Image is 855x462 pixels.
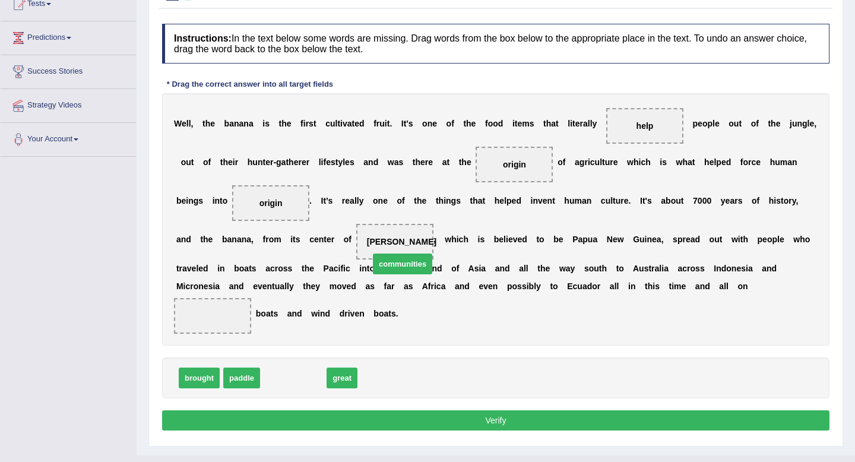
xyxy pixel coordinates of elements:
b: t [387,119,390,128]
b: o [422,119,427,128]
b: e [710,157,714,167]
b: h [634,157,639,167]
b: l [610,196,613,205]
b: 0 [707,196,711,205]
b: o [743,157,748,167]
b: e [721,157,726,167]
b: l [189,119,191,128]
b: e [428,157,433,167]
b: e [499,196,504,205]
b: s [530,119,534,128]
b: b [176,196,182,205]
b: a [394,157,399,167]
b: u [569,196,575,205]
b: o [671,196,676,205]
b: p [707,119,712,128]
b: f [757,196,760,205]
b: l [335,119,337,128]
b: e [345,157,350,167]
b: t [459,157,462,167]
b: e [575,119,580,128]
b: . [309,196,312,205]
b: g [276,157,281,167]
b: I [321,196,324,205]
b: n [792,157,797,167]
b: . [389,119,392,128]
b: t [572,119,575,128]
b: l [600,157,602,167]
b: i [213,196,215,205]
b: o [181,157,186,167]
b: i [340,119,343,128]
b: e [181,196,186,205]
b: t [220,157,223,167]
b: t [739,119,742,128]
b: h [546,119,552,128]
span: Drop target [356,224,433,260]
b: a [442,157,447,167]
b: a [582,196,587,205]
b: f [300,119,303,128]
b: n [587,196,592,205]
b: e [512,196,517,205]
span: origin [503,160,526,169]
b: t [681,196,684,205]
b: i [186,196,188,205]
b: a [661,196,666,205]
b: r [270,157,273,167]
b: l [504,196,506,205]
b: y [359,196,364,205]
b: n [797,119,802,128]
b: a [176,235,181,244]
b: t [202,119,205,128]
b: u [186,157,191,167]
b: 0 [698,196,702,205]
b: t [220,196,223,205]
b: u [379,119,385,128]
b: , [796,196,798,205]
b: n [234,119,239,128]
b: Instructions: [174,33,232,43]
b: e [302,157,306,167]
b: l [568,119,570,128]
b: t [602,157,605,167]
b: 0 [702,196,707,205]
b: r [235,157,238,167]
b: e [613,157,618,167]
b: n [188,196,194,205]
a: Your Account [1,123,136,153]
h4: In the text below some words are missing. Drag words from the box below to the appropriate place ... [162,24,829,64]
b: h [769,196,774,205]
b: h [473,196,478,205]
b: d [498,119,503,128]
b: t [515,119,518,128]
b: s [738,196,743,205]
b: i [262,119,265,128]
b: f [373,119,376,128]
b: h [466,119,471,128]
b: l [357,196,359,205]
b: e [287,119,292,128]
b: I [640,196,642,205]
b: l [712,119,715,128]
b: u [252,157,258,167]
b: i [588,157,590,167]
b: W [174,119,182,128]
b: a [347,119,352,128]
b: n [427,119,433,128]
b: i [512,119,515,128]
b: r [425,157,428,167]
b: c [641,157,645,167]
b: y [338,157,343,167]
b: n [368,157,373,167]
b: u [616,196,621,205]
b: n [446,196,451,205]
b: t [642,196,645,205]
b: e [756,157,761,167]
b: o [488,119,493,128]
b: o [729,119,734,128]
b: e [383,196,388,205]
b: i [444,196,446,205]
b: i [531,196,533,205]
b: r [306,157,309,167]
